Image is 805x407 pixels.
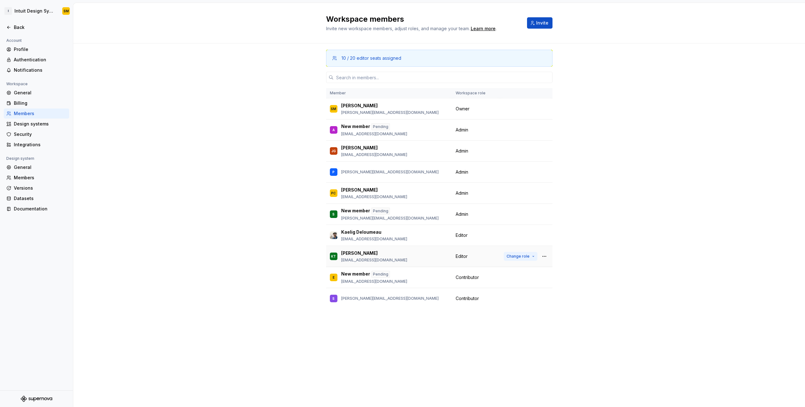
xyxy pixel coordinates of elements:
[341,194,407,199] p: [EMAIL_ADDRESS][DOMAIN_NAME]
[456,148,468,154] span: Admin
[4,155,37,162] div: Design system
[334,72,552,83] input: Search in members...
[341,152,407,157] p: [EMAIL_ADDRESS][DOMAIN_NAME]
[14,110,67,117] div: Members
[4,119,69,129] a: Design systems
[4,55,69,65] a: Authentication
[341,237,407,242] p: [EMAIL_ADDRESS][DOMAIN_NAME]
[4,22,69,32] a: Back
[456,232,468,238] span: Editor
[14,100,67,106] div: Billing
[341,170,439,175] p: [PERSON_NAME][EMAIL_ADDRESS][DOMAIN_NAME]
[371,208,390,215] div: Pending
[332,211,335,217] div: S
[332,169,335,175] div: P
[341,250,378,256] p: [PERSON_NAME]
[331,190,336,196] div: PC
[4,140,69,150] a: Integrations
[14,195,67,202] div: Datasets
[341,123,370,130] p: New member
[14,164,67,170] div: General
[4,80,30,88] div: Workspace
[331,253,336,259] div: KT
[527,17,552,29] button: Invite
[4,173,69,183] a: Members
[341,103,378,109] p: [PERSON_NAME]
[471,25,496,32] a: Learn more
[341,279,407,284] p: [EMAIL_ADDRESS][DOMAIN_NAME]
[331,148,336,154] div: JG
[332,127,335,133] div: A
[332,295,335,302] div: S
[341,110,439,115] p: [PERSON_NAME][EMAIL_ADDRESS][DOMAIN_NAME]
[371,123,390,130] div: Pending
[4,65,69,75] a: Notifications
[326,88,452,98] th: Member
[4,44,69,54] a: Profile
[4,183,69,193] a: Versions
[14,142,67,148] div: Integrations
[21,396,52,402] svg: Supernova Logo
[14,131,67,137] div: Security
[341,216,439,221] p: [PERSON_NAME][EMAIL_ADDRESS][DOMAIN_NAME]
[371,271,390,278] div: Pending
[341,55,401,61] div: 10 / 20 editor seats assigned
[536,20,548,26] span: Invite
[341,271,370,278] p: New member
[470,26,497,31] span: .
[14,121,67,127] div: Design systems
[341,229,381,235] p: Kaelig Deloumeau
[4,37,24,44] div: Account
[4,162,69,172] a: General
[14,185,67,191] div: Versions
[456,211,468,217] span: Admin
[504,252,537,261] button: Change role
[456,253,468,259] span: Editor
[326,26,470,31] span: Invite new workspace members, adjust roles, and manage your team.
[1,4,72,18] button: IIntuit Design SystemSM
[341,296,439,301] p: [PERSON_NAME][EMAIL_ADDRESS][DOMAIN_NAME]
[4,204,69,214] a: Documentation
[4,109,69,119] a: Members
[456,127,468,133] span: Admin
[4,7,12,15] div: I
[341,208,370,215] p: New member
[4,98,69,108] a: Billing
[14,8,55,14] div: Intuit Design System
[507,254,530,259] span: Change role
[341,258,407,263] p: [EMAIL_ADDRESS][DOMAIN_NAME]
[456,190,468,196] span: Admin
[14,175,67,181] div: Members
[14,67,67,73] div: Notifications
[64,8,69,14] div: SM
[14,24,67,31] div: Back
[452,88,500,98] th: Workspace role
[333,274,335,281] div: E
[14,206,67,212] div: Documentation
[341,187,378,193] p: [PERSON_NAME]
[341,131,407,137] p: [EMAIL_ADDRESS][DOMAIN_NAME]
[456,295,479,302] span: Contributor
[4,88,69,98] a: General
[4,129,69,139] a: Security
[14,57,67,63] div: Authentication
[4,193,69,203] a: Datasets
[456,274,479,281] span: Contributor
[326,14,519,24] h2: Workspace members
[331,106,336,112] div: SM
[456,169,468,175] span: Admin
[330,231,337,239] img: Kaelig Deloumeau
[14,46,67,53] div: Profile
[456,106,469,112] span: Owner
[14,90,67,96] div: General
[341,145,378,151] p: [PERSON_NAME]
